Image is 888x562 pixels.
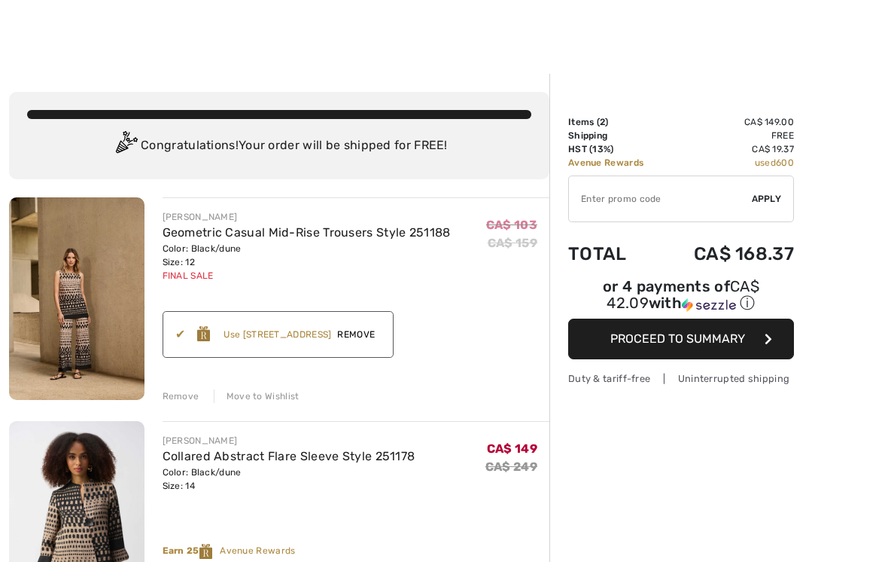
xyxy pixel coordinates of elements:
[568,129,660,142] td: Shipping
[163,449,415,463] a: Collared Abstract Flare Sleeve Style 251178
[610,331,745,346] span: Proceed to Summary
[197,326,211,341] img: Reward-Logo.svg
[27,131,531,161] div: Congratulations! Your order will be shipped for FREE!
[163,545,220,556] strong: Earn 25
[660,142,794,156] td: CA$ 19.37
[111,131,141,161] img: Congratulation2.svg
[163,225,451,240] a: Geometric Casual Mid-Rise Trousers Style 251188
[776,157,794,168] span: 600
[163,434,415,447] div: [PERSON_NAME]
[488,236,537,250] s: CA$ 159
[568,371,794,386] div: Duty & tariff-free | Uninterrupted shipping
[486,218,537,232] span: CA$ 103
[568,279,794,319] div: or 4 payments ofCA$ 42.09withSezzle Click to learn more about Sezzle
[569,176,752,221] input: Promo code
[214,389,300,403] div: Move to Wishlist
[568,142,660,156] td: HST (13%)
[487,441,537,456] span: CA$ 149
[175,325,197,344] div: ✔
[607,277,759,312] span: CA$ 42.09
[331,328,381,341] span: Remove
[224,328,331,341] div: Use [STREET_ADDRESS]
[199,544,213,559] img: Reward-Logo.svg
[600,117,605,127] span: 2
[163,269,451,283] div: Final Sale
[660,129,794,142] td: Free
[163,389,199,403] div: Remove
[660,115,794,129] td: CA$ 149.00
[568,115,660,129] td: Items ( )
[660,156,794,170] td: used
[163,242,451,269] div: Color: Black/dune Size: 12
[9,197,144,400] img: Geometric Casual Mid-Rise Trousers Style 251188
[163,466,415,493] div: Color: Black/dune Size: 14
[682,298,736,312] img: Sezzle
[568,319,794,359] button: Proceed to Summary
[485,460,537,474] s: CA$ 249
[568,156,660,170] td: Avenue Rewards
[163,544,550,559] div: Avenue Rewards
[568,279,794,313] div: or 4 payments of with
[752,192,782,206] span: Apply
[568,228,660,279] td: Total
[660,228,794,279] td: CA$ 168.37
[163,210,451,224] div: [PERSON_NAME]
